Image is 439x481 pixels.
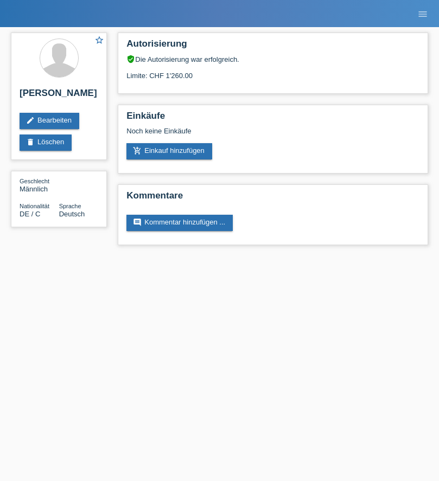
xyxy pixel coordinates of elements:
[126,111,419,127] h2: Einkäufe
[59,210,85,218] span: Deutsch
[126,39,419,55] h2: Autorisierung
[59,203,81,209] span: Sprache
[133,146,142,155] i: add_shopping_cart
[20,134,72,151] a: deleteLöschen
[26,138,35,146] i: delete
[126,127,419,143] div: Noch keine Einkäufe
[417,9,428,20] i: menu
[126,63,419,80] div: Limite: CHF 1'260.00
[126,190,419,207] h2: Kommentare
[412,10,434,17] a: menu
[20,177,59,193] div: Männlich
[94,35,104,45] i: star_border
[20,203,49,209] span: Nationalität
[126,55,135,63] i: verified_user
[20,210,40,218] span: Deutschland / C / 27.08.2021
[126,55,419,63] div: Die Autorisierung war erfolgreich.
[126,215,233,231] a: commentKommentar hinzufügen ...
[20,88,98,104] h2: [PERSON_NAME]
[126,143,212,159] a: add_shopping_cartEinkauf hinzufügen
[94,35,104,47] a: star_border
[133,218,142,227] i: comment
[20,178,49,184] span: Geschlecht
[20,113,79,129] a: editBearbeiten
[26,116,35,125] i: edit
